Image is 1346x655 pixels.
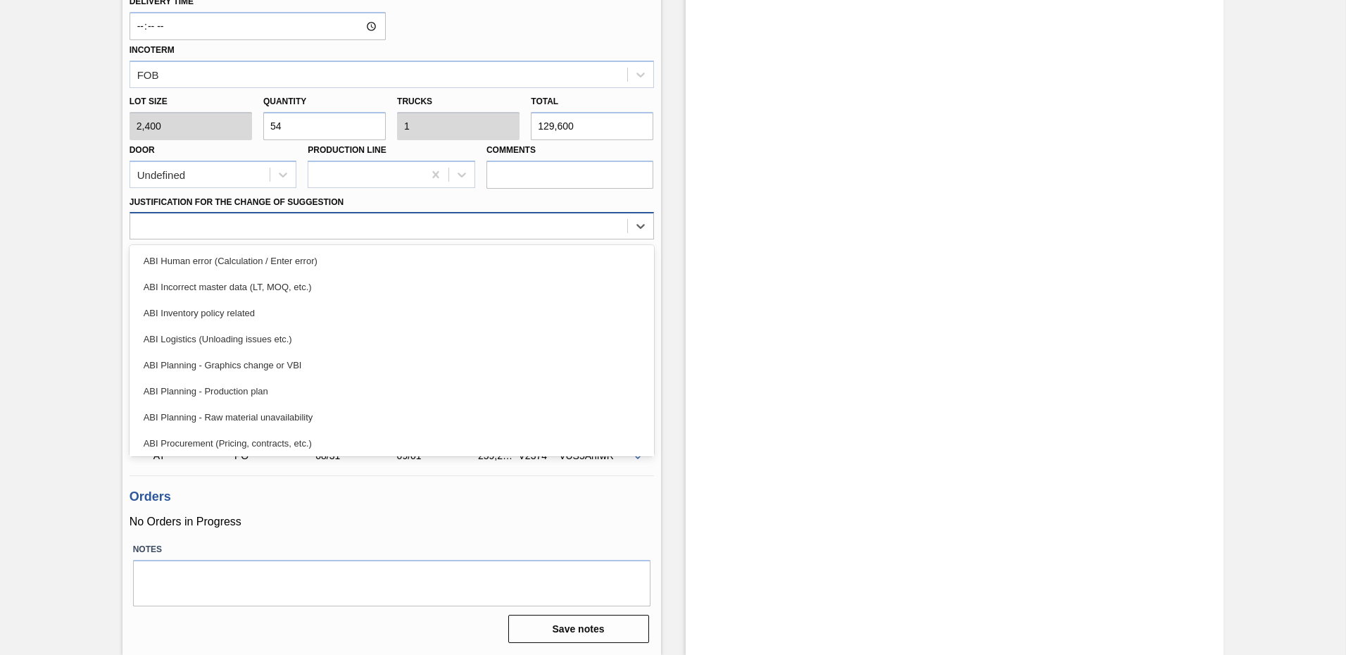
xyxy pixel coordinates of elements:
[130,516,654,528] p: No Orders in Progress
[130,378,654,404] div: ABI Planning - Production plan
[130,326,654,352] div: ABI Logistics (Unloading issues etc.)
[130,300,654,326] div: ABI Inventory policy related
[130,248,654,274] div: ABI Human error (Calculation / Enter error)
[130,92,252,112] label: Lot size
[130,145,155,155] label: Door
[130,489,654,504] h3: Orders
[133,539,650,560] label: Notes
[130,45,175,55] label: Incoterm
[531,96,558,106] label: Total
[130,430,654,456] div: ABI Procurement (Pricing, contracts, etc.)
[308,145,386,155] label: Production Line
[130,243,654,263] label: Observation
[137,168,185,180] div: Undefined
[130,404,654,430] div: ABI Planning - Raw material unavailability
[130,352,654,378] div: ABI Planning - Graphics change or VBI
[130,197,344,207] label: Justification for the Change of Suggestion
[508,615,649,643] button: Save notes
[130,274,654,300] div: ABI Incorrect master data (LT, MOQ, etc.)
[137,68,159,80] div: FOB
[263,96,306,106] label: Quantity
[486,140,654,161] label: Comments
[397,96,432,106] label: Trucks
